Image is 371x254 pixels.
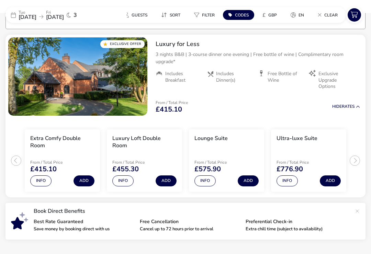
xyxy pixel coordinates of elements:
p: Fri [46,10,64,14]
swiper-slide: 2 / 4 [103,127,185,195]
button: Clear [312,10,343,20]
p: 3 nights B&B | 3-course dinner one evening | Free bottle of wine | Complimentary room upgrade* [156,51,360,65]
p: Save money by booking direct with us [34,227,134,231]
span: 3 [74,12,77,18]
p: Tue [19,10,36,14]
span: Filter [202,12,215,18]
span: Exclusive Upgrade Options [318,71,355,90]
button: Info [112,175,134,186]
i: £ [262,12,266,19]
span: Guests [132,12,147,18]
span: Clear [324,12,338,18]
button: HideRates [332,104,360,109]
span: Sort [170,12,180,18]
button: Add [238,175,259,186]
span: Includes Breakfast [165,71,201,83]
button: Add [156,175,177,186]
swiper-slide: 1 / 1 [8,37,147,116]
span: Free Bottle of Wine [268,71,304,83]
p: From / Total Price [194,160,253,164]
span: GBP [268,12,277,18]
button: Info [30,175,52,186]
button: £GBP [257,10,282,20]
button: Filter [189,10,220,20]
p: Preferential Check-in [246,219,346,224]
div: Exclusive Offer [100,40,145,48]
swiper-slide: 1 / 4 [21,127,103,195]
h3: Ultra-luxe Suite [277,135,317,142]
p: Best Rate Guaranteed [34,219,134,224]
naf-pibe-menu-bar-item: en [285,10,312,20]
h3: Luxury Loft Double Room [112,135,177,149]
div: Luxury for Less3 nights B&B | 3-course dinner one evening | Free bottle of wine | Complimentary r... [150,35,366,95]
span: Includes Dinner(s) [216,71,252,83]
button: Info [277,175,298,186]
p: Free Cancellation [140,219,240,224]
span: £415.10 [156,106,182,113]
span: [DATE] [46,13,64,21]
naf-pibe-menu-bar-item: Codes [223,10,257,20]
button: Sort [156,10,186,20]
span: en [299,12,304,18]
button: Add [320,175,341,186]
p: From / Total Price [112,160,171,164]
naf-pibe-menu-bar-item: Clear [312,10,346,20]
swiper-slide: 3 / 4 [185,127,268,195]
naf-pibe-menu-bar-item: Filter [189,10,223,20]
naf-pibe-menu-bar-item: Guests [119,10,156,20]
p: Book Direct Benefits [34,208,352,214]
span: £415.10 [30,166,57,173]
div: Tue[DATE]Fri[DATE]3 [5,7,109,23]
button: Guests [119,10,153,20]
span: Hide [332,104,342,109]
swiper-slide: 4 / 4 [268,127,350,195]
naf-pibe-menu-bar-item: Sort [156,10,189,20]
p: From / Total Price [30,160,89,164]
p: From / Total Price [277,160,335,164]
button: Info [194,175,216,186]
span: £776.90 [277,166,303,173]
span: £575.90 [194,166,221,173]
p: From / Total Price [156,101,188,105]
p: Extra chill time (subject to availability) [246,227,346,231]
h3: Lounge Suite [194,135,228,142]
button: Codes [223,10,254,20]
button: en [285,10,310,20]
span: [DATE] [19,13,36,21]
h3: Extra Comfy Double Room [30,135,94,149]
span: £455.30 [112,166,139,173]
p: Cancel up to 72 hours prior to arrival [140,227,240,231]
button: Add [74,175,94,186]
h2: Luxury for Less [156,40,360,48]
naf-pibe-menu-bar-item: £GBP [257,10,285,20]
span: Codes [235,12,249,18]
